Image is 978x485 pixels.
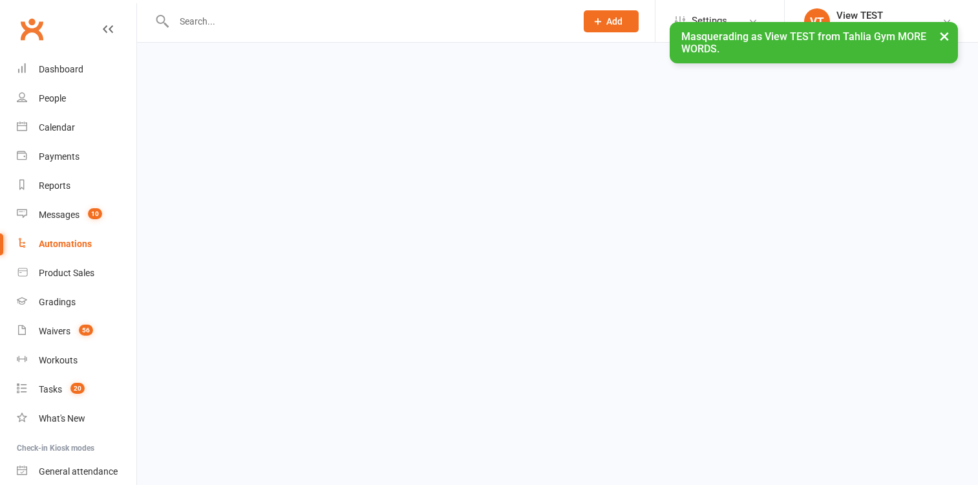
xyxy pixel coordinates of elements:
div: Tasks [39,384,62,394]
a: Messages 10 [17,200,136,230]
input: Search... [170,12,567,30]
span: 56 [79,325,93,336]
div: Automations [39,239,92,249]
button: Add [584,10,639,32]
span: Settings [692,6,727,36]
a: What's New [17,404,136,433]
span: 20 [70,383,85,394]
a: People [17,84,136,113]
div: Workouts [39,355,78,365]
div: View TEST [836,10,941,21]
span: 10 [88,208,102,219]
a: Waivers 56 [17,317,136,346]
a: Gradings [17,288,136,317]
div: Dashboard [39,64,83,74]
a: Workouts [17,346,136,375]
a: Tasks 20 [17,375,136,404]
a: Payments [17,142,136,171]
div: Reports [39,180,70,191]
a: Automations [17,230,136,259]
a: Product Sales [17,259,136,288]
div: Product Sales [39,268,94,278]
div: Calendar [39,122,75,133]
div: Messages [39,210,80,220]
div: VT [804,8,830,34]
a: Calendar [17,113,136,142]
span: Add [606,16,622,27]
span: Masquerading as View TEST from Tahlia Gym MORE WORDS. [681,30,926,55]
button: × [933,22,956,50]
div: Payments [39,151,80,162]
a: Reports [17,171,136,200]
div: What's New [39,413,85,424]
a: Dashboard [17,55,136,84]
div: Gradings [39,297,76,307]
div: Tahlia Gym MORE WORDS [836,21,941,33]
div: People [39,93,66,103]
div: General attendance [39,466,118,477]
div: Waivers [39,326,70,336]
a: Clubworx [16,13,48,45]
